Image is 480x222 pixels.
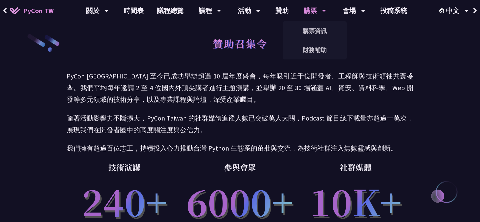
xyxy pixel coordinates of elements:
span: PyCon TW [23,6,54,16]
img: Home icon of PyCon TW 2025 [10,7,20,14]
p: 社群媒體 [298,161,413,174]
h1: 贊助召集令 [213,33,268,53]
a: 財務補助 [283,42,347,58]
p: PyCon [GEOGRAPHIC_DATA] 至今已成功舉辦超過 10 屆年度盛會，每年吸引近千位開發者、工程師與技術領袖共襄盛舉。我們平均每年邀請 2 至 4 位國內外頂尖講者進行主題演講，... [67,70,413,105]
img: Locale Icon [439,8,446,13]
a: PyCon TW [3,2,60,19]
p: 參與會眾 [182,161,298,174]
a: 購票資訊 [283,23,347,39]
p: 技術演講 [67,161,182,174]
p: 我們擁有超過百位志工，持續投入心力推動台灣 Python 生態系的茁壯與交流，為技術社群注入無數靈感與創新。 [67,142,413,154]
p: 隨著活動影響力不斷擴大，PyCon Taiwan 的社群媒體追蹤人數已突破萬人大關，Podcast 節目總下載量亦超過一萬次，展現我們在開發者圈中的高度關注度與公信力。 [67,112,413,136]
